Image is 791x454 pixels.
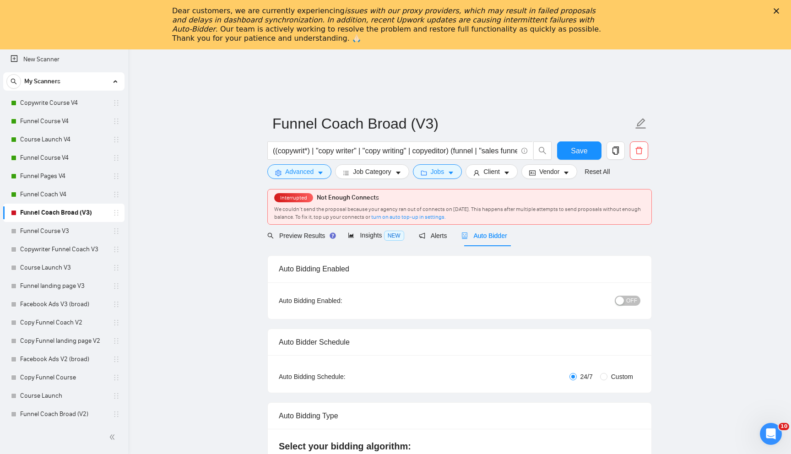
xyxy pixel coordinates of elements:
[329,232,337,240] div: Tooltip anchor
[483,167,500,177] span: Client
[461,232,507,239] span: Auto Bidder
[20,387,107,405] a: Course Launch
[521,148,527,154] span: info-circle
[285,167,314,177] span: Advanced
[607,372,637,382] span: Custom
[577,372,596,382] span: 24/7
[279,372,399,382] div: Auto Bidding Schedule:
[113,392,120,400] span: holder
[267,164,331,179] button: settingAdvancedcaret-down
[267,232,274,239] span: search
[113,264,120,271] span: holder
[20,130,107,149] a: Course Launch V4
[113,411,120,418] span: holder
[317,169,324,176] span: caret-down
[395,169,401,176] span: caret-down
[113,337,120,345] span: holder
[113,154,120,162] span: holder
[113,301,120,308] span: holder
[172,6,596,33] i: issues with our proxy providers, which may result in failed proposals and delays in dashboard syn...
[113,99,120,107] span: holder
[274,206,641,220] span: We couldn’t send the proposal because your agency ran out of connects on [DATE]. This happens aft...
[419,232,447,239] span: Alerts
[6,74,21,89] button: search
[273,145,517,157] input: Search Freelance Jobs...
[413,164,462,179] button: folderJobscaret-down
[348,232,404,239] span: Insights
[20,222,107,240] a: Funnel Course V3
[317,194,379,201] span: Not Enough Connects
[279,329,640,355] div: Auto Bidder Schedule
[431,167,444,177] span: Jobs
[466,164,518,179] button: userClientcaret-down
[504,169,510,176] span: caret-down
[279,440,640,453] h4: Select your bidding algorithm:
[607,146,624,155] span: copy
[20,204,107,222] a: Funnel Coach Broad (V3)
[279,256,640,282] div: Auto Bidding Enabled
[563,169,569,176] span: caret-down
[20,313,107,332] a: Copy Funnel Coach V2
[20,350,107,368] a: Facebook Ads V2 (broad)
[279,296,399,306] div: Auto Bidding Enabled:
[557,141,601,160] button: Save
[521,164,577,179] button: idcardVendorcaret-down
[779,423,789,430] span: 10
[421,169,427,176] span: folder
[20,368,107,387] a: Copy Funnel Course
[607,141,625,160] button: copy
[113,246,120,253] span: holder
[20,185,107,204] a: Funnel Coach V4
[20,94,107,112] a: Copywrite Course V4
[534,146,551,155] span: search
[113,191,120,198] span: holder
[448,169,454,176] span: caret-down
[113,282,120,290] span: holder
[113,374,120,381] span: holder
[20,167,107,185] a: Funnel Pages V4
[384,231,404,241] span: NEW
[275,169,282,176] span: setting
[539,167,559,177] span: Vendor
[113,118,120,125] span: holder
[277,195,310,201] span: Interrupted
[113,319,120,326] span: holder
[371,214,446,220] a: turn on auto top-up in settings.
[529,169,536,176] span: idcard
[113,209,120,216] span: holder
[20,240,107,259] a: Copywriter Funnel Coach V3
[533,141,552,160] button: search
[20,295,107,313] a: Facebook Ads V3 (broad)
[279,403,640,429] div: Auto Bidding Type
[113,136,120,143] span: holder
[20,259,107,277] a: Course Launch V3
[419,232,425,239] span: notification
[113,173,120,180] span: holder
[774,8,783,14] div: Close
[109,432,118,442] span: double-left
[11,50,117,69] a: New Scanner
[113,227,120,235] span: holder
[7,78,21,85] span: search
[348,232,354,238] span: area-chart
[113,356,120,363] span: holder
[272,112,633,135] input: Scanner name...
[626,296,637,306] span: OFF
[20,112,107,130] a: Funnel Course V4
[20,277,107,295] a: Funnel landing page V3
[172,6,604,43] div: Dear customers, we are currently experiencing . Our team is actively working to resolve the probl...
[343,169,349,176] span: bars
[24,72,60,91] span: My Scanners
[267,232,333,239] span: Preview Results
[473,169,480,176] span: user
[630,146,648,155] span: delete
[335,164,409,179] button: barsJob Categorycaret-down
[630,141,648,160] button: delete
[20,405,107,423] a: Funnel Coach Broad (V2)
[585,167,610,177] a: Reset All
[461,232,468,239] span: robot
[635,118,647,130] span: edit
[20,332,107,350] a: Copy Funnel landing page V2
[353,167,391,177] span: Job Category
[3,50,125,69] li: New Scanner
